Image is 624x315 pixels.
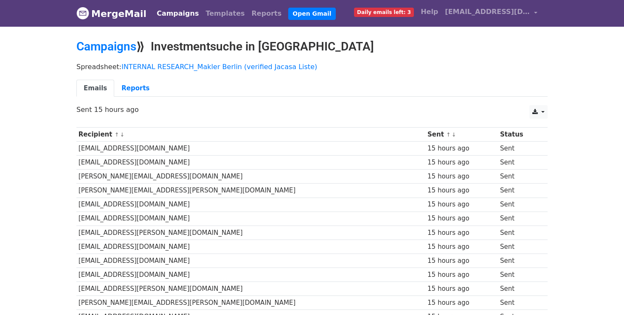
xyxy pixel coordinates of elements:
[76,39,548,54] h2: ⟫ Investmentsuche in [GEOGRAPHIC_DATA]
[498,184,541,198] td: Sent
[76,254,425,268] td: [EMAIL_ADDRESS][DOMAIN_NAME]
[248,5,285,22] a: Reports
[427,256,496,266] div: 15 hours ago
[153,5,202,22] a: Campaigns
[76,105,548,114] p: Sent 15 hours ago
[288,8,335,20] a: Open Gmail
[445,7,530,17] span: [EMAIL_ADDRESS][DOMAIN_NAME]
[427,284,496,294] div: 15 hours ago
[114,80,157,97] a: Reports
[76,170,425,184] td: [PERSON_NAME][EMAIL_ADDRESS][DOMAIN_NAME]
[498,296,541,310] td: Sent
[351,3,417,20] a: Daily emails left: 3
[498,156,541,170] td: Sent
[427,144,496,153] div: 15 hours ago
[76,7,89,20] img: MergeMail logo
[427,158,496,167] div: 15 hours ago
[76,282,425,296] td: [EMAIL_ADDRESS][PERSON_NAME][DOMAIN_NAME]
[76,296,425,310] td: [PERSON_NAME][EMAIL_ADDRESS][PERSON_NAME][DOMAIN_NAME]
[427,186,496,195] div: 15 hours ago
[427,200,496,209] div: 15 hours ago
[452,131,456,138] a: ↓
[498,226,541,240] td: Sent
[427,214,496,223] div: 15 hours ago
[76,268,425,282] td: [EMAIL_ADDRESS][DOMAIN_NAME]
[76,39,136,53] a: Campaigns
[76,80,114,97] a: Emails
[498,268,541,282] td: Sent
[498,282,541,296] td: Sent
[76,62,548,71] p: Spreadsheet:
[76,226,425,240] td: [EMAIL_ADDRESS][PERSON_NAME][DOMAIN_NAME]
[76,5,146,22] a: MergeMail
[427,270,496,280] div: 15 hours ago
[498,198,541,212] td: Sent
[446,131,451,138] a: ↑
[76,212,425,226] td: [EMAIL_ADDRESS][DOMAIN_NAME]
[498,212,541,226] td: Sent
[425,128,498,142] th: Sent
[76,156,425,170] td: [EMAIL_ADDRESS][DOMAIN_NAME]
[417,3,441,20] a: Help
[202,5,248,22] a: Templates
[498,142,541,156] td: Sent
[76,198,425,212] td: [EMAIL_ADDRESS][DOMAIN_NAME]
[354,8,414,17] span: Daily emails left: 3
[427,228,496,238] div: 15 hours ago
[76,184,425,198] td: [PERSON_NAME][EMAIL_ADDRESS][PERSON_NAME][DOMAIN_NAME]
[498,240,541,254] td: Sent
[427,242,496,252] div: 15 hours ago
[76,240,425,254] td: [EMAIL_ADDRESS][DOMAIN_NAME]
[498,128,541,142] th: Status
[76,142,425,156] td: [EMAIL_ADDRESS][DOMAIN_NAME]
[76,128,425,142] th: Recipient
[427,298,496,308] div: 15 hours ago
[115,131,119,138] a: ↑
[120,131,124,138] a: ↓
[441,3,541,23] a: [EMAIL_ADDRESS][DOMAIN_NAME]
[427,172,496,181] div: 15 hours ago
[498,170,541,184] td: Sent
[121,63,317,71] a: INTERNAL RESEARCH_Makler Berlin (verified Jacasa Liste)
[498,254,541,268] td: Sent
